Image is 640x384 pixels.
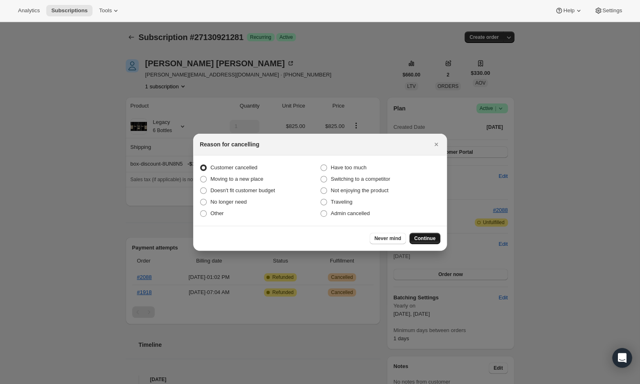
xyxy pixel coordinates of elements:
[374,235,401,242] span: Never mind
[99,7,112,14] span: Tools
[563,7,574,14] span: Help
[46,5,92,16] button: Subscriptions
[13,5,45,16] button: Analytics
[331,210,370,216] span: Admin cancelled
[210,187,275,193] span: Doesn't fit customer budget
[210,199,247,205] span: No longer need
[210,164,257,171] span: Customer cancelled
[612,348,632,368] div: Open Intercom Messenger
[51,7,88,14] span: Subscriptions
[18,7,40,14] span: Analytics
[200,140,259,148] h2: Reason for cancelling
[331,176,390,182] span: Switching to a competitor
[331,164,366,171] span: Have too much
[409,233,440,244] button: Continue
[602,7,622,14] span: Settings
[331,199,352,205] span: Traveling
[370,233,406,244] button: Never mind
[414,235,435,242] span: Continue
[94,5,125,16] button: Tools
[430,139,442,150] button: Close
[210,176,263,182] span: Moving to a new place
[331,187,388,193] span: Not enjoying the product
[210,210,224,216] span: Other
[589,5,627,16] button: Settings
[550,5,587,16] button: Help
